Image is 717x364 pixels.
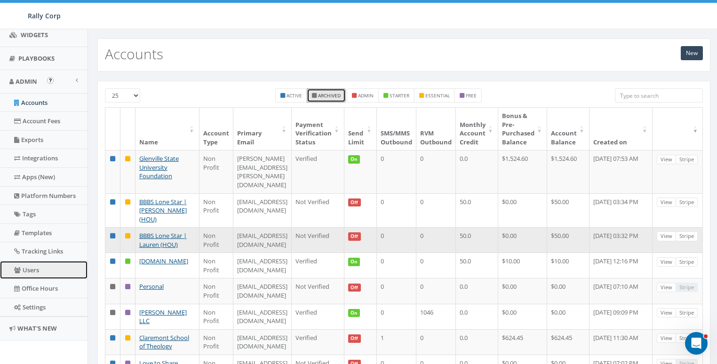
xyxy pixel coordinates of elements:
td: 0 [416,253,456,278]
a: Stripe [676,257,698,267]
a: View [657,231,676,241]
a: Stripe [676,308,698,318]
a: View [657,283,676,293]
a: View [657,155,676,165]
td: [EMAIL_ADDRESS][DOMAIN_NAME] [233,193,292,228]
span: On [348,258,360,266]
td: [DATE] 03:34 PM [590,193,653,228]
a: New [681,46,703,60]
td: $624.45 [498,329,547,355]
a: View [657,308,676,318]
td: [DATE] 12:16 PM [590,253,653,278]
span: What's New [17,324,57,332]
th: Created on: activate to sort column ascending [590,108,653,150]
td: $0.00 [547,278,590,303]
td: 0.0 [456,278,498,303]
td: 50.0 [456,227,498,253]
td: Non Profit [199,304,233,329]
td: [EMAIL_ADDRESS][DOMAIN_NAME] [233,278,292,303]
span: Off [348,198,361,207]
td: Non Profit [199,329,233,355]
td: 0.0 [456,329,498,355]
td: $0.00 [498,278,547,303]
a: Stripe [676,231,698,241]
th: Name: activate to sort column ascending [135,108,199,150]
td: $1,524.60 [498,150,547,193]
td: [DATE] 07:10 AM [590,278,653,303]
span: Widgets [21,31,48,39]
span: Playbooks [18,54,55,63]
span: Off [348,334,361,343]
a: BBBS Lone Star | Lauren (HOU) [139,231,187,249]
td: [DATE] 11:30 AM [590,329,653,355]
td: $50.00 [547,227,590,253]
small: free [466,92,477,99]
td: Not Verified [292,278,344,303]
td: $0.00 [498,193,547,228]
a: View [657,257,676,267]
td: $10.00 [498,253,547,278]
iframe: Intercom live chat [685,332,708,355]
td: 0 [416,278,456,303]
small: Archived [318,92,341,99]
td: 0 [377,150,416,193]
a: Stripe [676,333,698,343]
td: [DATE] 03:32 PM [590,227,653,253]
small: essential [425,92,450,99]
span: On [348,309,360,317]
td: Non Profit [199,227,233,253]
td: 0 [377,193,416,228]
td: $10.00 [547,253,590,278]
th: Account Balance: activate to sort column ascending [547,108,590,150]
td: Verified [292,304,344,329]
td: 0.0 [456,304,498,329]
td: Verified [292,150,344,193]
small: starter [390,92,409,99]
td: Not Verified [292,227,344,253]
th: SMS/MMS Outbound [377,108,416,150]
a: Glenville State University Foundation [139,154,179,180]
a: Claremont School of Theology [139,333,189,351]
span: Rally Corp [28,11,61,20]
span: Admin [16,77,37,86]
td: 1 [377,329,416,355]
td: [DATE] 07:53 AM [590,150,653,193]
td: 50.0 [456,193,498,228]
td: [EMAIL_ADDRESS][DOMAIN_NAME] [233,304,292,329]
td: [DATE] 09:09 PM [590,304,653,329]
a: Personal [139,282,164,291]
th: RVM Outbound [416,108,456,150]
td: [EMAIL_ADDRESS][DOMAIN_NAME] [233,227,292,253]
td: Verified [292,329,344,355]
td: 0 [377,304,416,329]
th: Primary Email : activate to sort column ascending [233,108,292,150]
td: $1,524.60 [547,150,590,193]
th: Monthly Account Credit: activate to sort column ascending [456,108,498,150]
td: Verified [292,253,344,278]
td: Non Profit [199,253,233,278]
td: 0 [377,253,416,278]
h2: Accounts [105,46,163,62]
button: Open In-App Guide [47,77,54,84]
td: 50.0 [456,253,498,278]
td: $50.00 [547,193,590,228]
td: Non Profit [199,278,233,303]
td: [EMAIL_ADDRESS][DOMAIN_NAME] [233,329,292,355]
a: Stripe [676,198,698,207]
td: $624.45 [547,329,590,355]
a: Stripe [676,155,698,165]
td: 0 [377,227,416,253]
td: $0.00 [547,304,590,329]
a: BBBS Lone Star | [PERSON_NAME] (HOU) [139,198,187,223]
td: Non Profit [199,193,233,228]
td: 0 [416,150,456,193]
small: Active [287,92,302,99]
td: [PERSON_NAME][EMAIL_ADDRESS][PERSON_NAME][DOMAIN_NAME] [233,150,292,193]
td: 0 [416,193,456,228]
input: Type to search [615,88,703,103]
td: 0.0 [456,150,498,193]
td: 1046 [416,304,456,329]
a: [DOMAIN_NAME] [139,257,188,265]
a: [PERSON_NAME] LLC [139,308,187,325]
td: Non Profit [199,150,233,193]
